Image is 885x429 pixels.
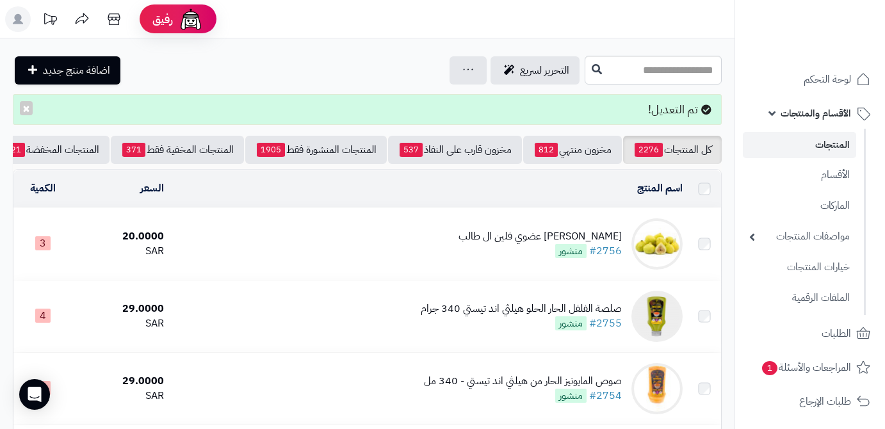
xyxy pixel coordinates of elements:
span: الأقسام والمنتجات [781,104,851,122]
a: الأقسام [743,161,856,189]
span: اضافة منتج جديد [43,63,110,78]
span: منشور [555,389,587,403]
a: طلبات الإرجاع [743,386,877,417]
a: الطلبات [743,318,877,349]
span: 4 [35,309,51,323]
a: لوحة التحكم [743,64,877,95]
span: الطلبات [822,325,851,343]
a: خيارات المنتجات [743,254,856,281]
div: صوص المايونيز الحار من هيلثي اند تيستي - 340 مل [424,374,622,389]
span: 21 [7,143,25,157]
span: 2276 [635,143,663,157]
span: التحرير لسريع [520,63,569,78]
span: 3 [35,236,51,250]
a: كل المنتجات2276 [623,136,722,164]
div: تم التعديل! [13,94,722,125]
span: 1905 [257,143,285,157]
img: logo-2.png [798,35,873,61]
a: اضافة منتج جديد [15,56,120,85]
a: مخزون قارب على النفاذ537 [388,136,522,164]
a: الماركات [743,192,856,220]
a: #2754 [589,388,622,403]
img: تين اصفر عضوي فلين ال طالب [631,218,683,270]
a: الملفات الرقمية [743,284,856,312]
a: اسم المنتج [637,181,683,196]
div: SAR [78,389,165,403]
div: 29.0000 [78,374,165,389]
div: Open Intercom Messenger [19,379,50,410]
img: صوص المايونيز الحار من هيلثي اند تيستي - 340 مل [631,363,683,414]
div: 20.0000 [78,229,165,244]
div: SAR [78,244,165,259]
span: منشور [555,316,587,330]
a: تحديثات المنصة [34,6,66,35]
a: مواصفات المنتجات [743,223,856,250]
div: [PERSON_NAME] عضوي فلين ال طالب [459,229,622,244]
span: 812 [535,143,558,157]
div: صلصة الفلفل الحار الحلو هيلثي اند تيستي 340 جرام [421,302,622,316]
a: المنتجات [743,132,856,158]
span: المراجعات والأسئلة [761,359,851,376]
button: × [20,101,33,115]
img: ai-face.png [178,6,204,32]
a: الكمية [30,181,56,196]
a: مخزون منتهي812 [523,136,622,164]
a: #2756 [589,243,622,259]
span: 1 [762,361,777,375]
a: السعر [140,181,164,196]
a: #2755 [589,316,622,331]
span: 537 [400,143,423,157]
a: المنتجات المخفية فقط371 [111,136,244,164]
a: المنتجات المنشورة فقط1905 [245,136,387,164]
a: التحرير لسريع [491,56,580,85]
span: 371 [122,143,145,157]
span: رفيق [152,12,173,27]
img: صلصة الفلفل الحار الحلو هيلثي اند تيستي 340 جرام [631,291,683,342]
span: لوحة التحكم [804,70,851,88]
span: طلبات الإرجاع [799,393,851,410]
span: منشور [555,244,587,258]
div: SAR [78,316,165,331]
div: 29.0000 [78,302,165,316]
a: المراجعات والأسئلة1 [743,352,877,383]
